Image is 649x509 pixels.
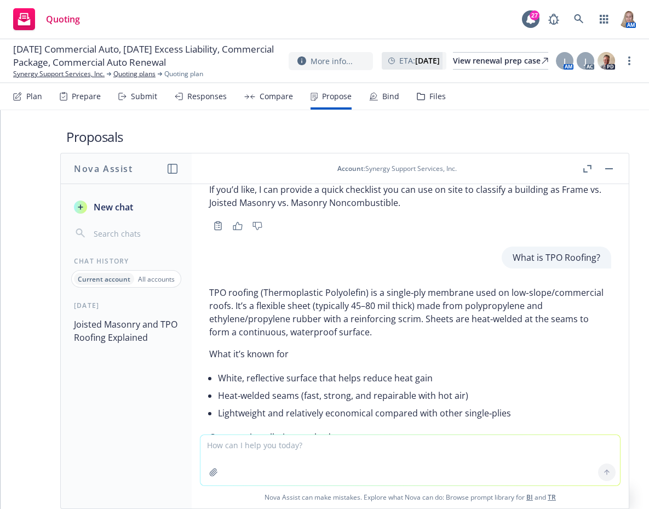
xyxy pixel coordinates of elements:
a: Quoting plans [113,69,156,79]
p: TPO roofing (Thermoplastic Polyolefin) is a single‑ply membrane used on low‑slope/commercial roof... [209,286,611,339]
span: Nova Assist can make mistakes. Explore what Nova can do: Browse prompt library for and [196,486,624,508]
a: Quoting [9,4,84,35]
span: Quoting plan [164,69,203,79]
div: Prepare [72,92,101,101]
h1: Proposals [66,128,583,146]
button: Thumbs down [249,218,266,233]
input: Search chats [91,226,179,241]
img: photo [598,52,615,70]
div: Bind [382,92,399,101]
h1: Nova Assist [74,162,133,175]
li: White, reflective surface that helps reduce heat gain [218,369,611,387]
a: more [623,54,636,67]
div: [DATE] [61,301,192,310]
div: 27 [530,10,539,20]
button: New chat [70,197,183,217]
a: View renewal prep case [453,52,548,70]
span: ETA : [399,55,440,66]
button: More info... [289,52,373,70]
p: What it’s known for [209,347,611,361]
div: Submit [131,92,157,101]
span: Quoting [46,15,80,24]
span: New chat [91,201,133,214]
div: View renewal prep case [453,53,548,69]
span: More info... [311,55,353,67]
span: Account [337,164,364,173]
img: photo [618,10,636,28]
a: Switch app [593,8,615,30]
li: Heat‑welded seams (fast, strong, and repairable with hot air) [218,387,611,404]
a: TR [548,493,556,502]
strong: [DATE] [415,55,440,66]
div: : Synergy Support Services, Inc. [337,164,457,173]
span: J [564,55,566,67]
div: Propose [322,92,352,101]
p: Current account [78,274,130,284]
p: If you’d like, I can provide a quick checklist you can use on site to classify a building as Fram... [209,183,611,209]
div: Plan [26,92,42,101]
div: Chat History [61,256,192,266]
svg: Copy to clipboard [213,221,223,231]
a: Report a Bug [543,8,565,30]
button: Joisted Masonry and TPO Roofing Explained [70,314,183,347]
span: J [584,55,587,67]
span: [DATE] Commercial Auto, [DATE] Excess Liability, Commercial Package, Commercial Auto Renewal [13,43,280,69]
div: Compare [260,92,293,101]
div: Files [429,92,446,101]
a: Search [568,8,590,30]
p: What is TPO Roofing? [513,251,600,264]
li: Lightweight and relatively economical compared with other single‑plies [218,404,611,422]
a: Synergy Support Services, Inc. [13,69,105,79]
a: BI [526,493,533,502]
p: All accounts [138,274,175,284]
p: Common installation methods [209,431,611,444]
div: Responses [187,92,227,101]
